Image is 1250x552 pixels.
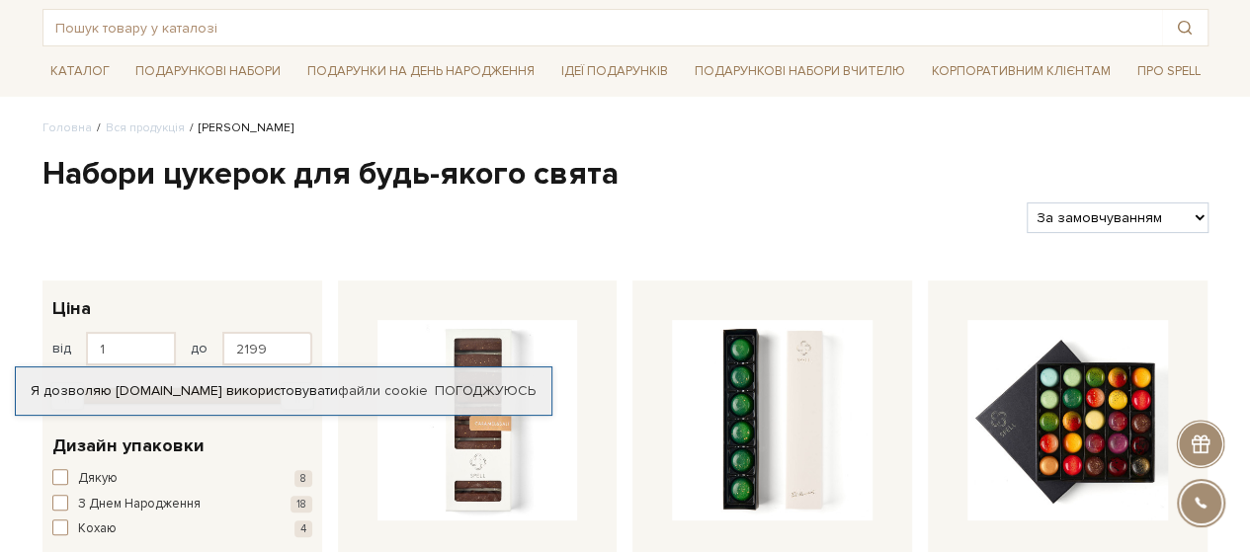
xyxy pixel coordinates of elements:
input: Ціна [222,332,312,365]
span: до [191,340,208,357]
a: файли cookie [338,382,428,399]
button: З Днем Народження 18 [52,495,312,514]
button: Пошук товару у каталозі [1162,10,1208,45]
input: Пошук товару у каталозі [43,10,1162,45]
span: Дизайн упаковки [52,433,205,459]
a: Про Spell [1128,56,1208,87]
a: Ідеї подарунків [553,56,676,87]
a: Головна [42,120,92,135]
input: Ціна [86,332,176,365]
span: Дякую [78,469,118,489]
a: Подарункові набори Вчителю [687,54,913,88]
a: Вся продукція [106,120,185,135]
a: Подарунки на День народження [299,56,542,87]
div: Я дозволяю [DOMAIN_NAME] використовувати [16,382,551,400]
span: 4 [294,520,312,537]
button: Дякую 8 [52,469,312,489]
li: [PERSON_NAME] [185,119,293,137]
span: від [52,340,71,357]
a: Погоджуюсь [435,382,536,400]
span: 8 [294,470,312,487]
span: Кохаю [78,519,117,539]
span: Ціна [52,295,91,322]
span: 18 [291,496,312,513]
a: Корпоративним клієнтам [924,56,1119,87]
span: З Днем Народження [78,495,201,514]
a: Подарункові набори [127,56,289,87]
button: Кохаю 4 [52,519,312,539]
h1: Набори цукерок для будь-якого свята [42,154,1208,196]
a: Каталог [42,56,118,87]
